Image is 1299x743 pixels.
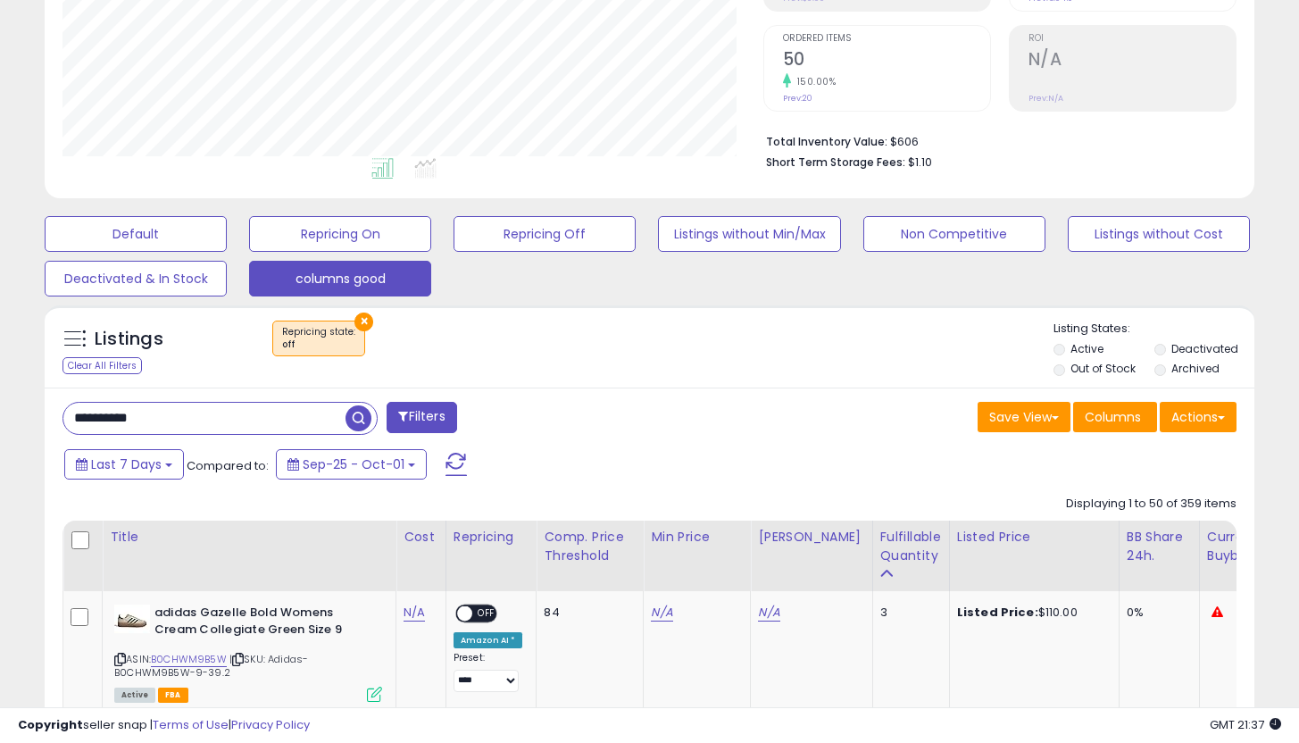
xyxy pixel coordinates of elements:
[908,154,932,171] span: $1.10
[758,528,864,547] div: [PERSON_NAME]
[62,357,142,374] div: Clear All Filters
[651,528,743,547] div: Min Price
[114,652,308,679] span: | SKU: Adidas-B0CHWM9B5W-9-39.2
[1070,341,1103,356] label: Active
[863,216,1045,252] button: Non Competitive
[544,528,636,565] div: Comp. Price Threshold
[231,716,310,733] a: Privacy Policy
[249,261,431,296] button: columns good
[978,402,1070,432] button: Save View
[404,528,438,547] div: Cost
[454,216,636,252] button: Repricing Off
[1028,93,1063,104] small: Prev: N/A
[114,605,150,633] img: 315Qy-R5fKL._SL40_.jpg
[454,528,529,547] div: Repricing
[387,402,456,433] button: Filters
[45,216,227,252] button: Default
[1028,49,1236,73] h2: N/A
[783,34,990,44] span: Ordered Items
[64,449,184,480] button: Last 7 Days
[18,717,310,734] div: seller snap | |
[766,134,887,149] b: Total Inventory Value:
[1171,341,1238,356] label: Deactivated
[91,455,162,473] span: Last 7 Days
[791,75,837,88] small: 150.00%
[454,652,523,692] div: Preset:
[404,604,425,622] a: N/A
[1028,34,1236,44] span: ROI
[957,604,1038,621] b: Listed Price:
[154,605,371,642] b: adidas Gazelle Bold Womens Cream Collegiate Green Size 9
[766,129,1223,151] li: $606
[783,49,990,73] h2: 50
[45,261,227,296] button: Deactivated & In Stock
[354,313,373,331] button: ×
[544,605,629,621] div: 84
[880,528,942,565] div: Fulfillable Quantity
[1127,528,1192,565] div: BB Share 24h.
[249,216,431,252] button: Repricing On
[1068,216,1250,252] button: Listings without Cost
[303,455,404,473] span: Sep-25 - Oct-01
[766,154,905,170] b: Short Term Storage Fees:
[1073,402,1157,432] button: Columns
[282,325,355,352] span: Repricing state :
[1066,496,1237,513] div: Displaying 1 to 50 of 359 items
[1210,716,1281,733] span: 2025-10-9 21:37 GMT
[158,688,188,703] span: FBA
[114,688,155,703] span: All listings currently available for purchase on Amazon
[110,528,388,547] div: Title
[187,457,269,474] span: Compared to:
[880,605,936,621] div: 3
[1127,605,1186,621] div: 0%
[153,716,229,733] a: Terms of Use
[658,216,840,252] button: Listings without Min/Max
[758,604,779,622] a: N/A
[957,605,1105,621] div: $110.00
[1085,408,1141,426] span: Columns
[18,716,83,733] strong: Copyright
[957,528,1112,547] div: Listed Price
[651,604,672,622] a: N/A
[1160,402,1237,432] button: Actions
[1070,361,1136,376] label: Out of Stock
[472,606,501,622] span: OFF
[276,449,427,480] button: Sep-25 - Oct-01
[114,605,382,700] div: ASIN:
[151,652,227,667] a: B0CHWM9B5W
[1053,321,1254,338] p: Listing States:
[1207,528,1299,565] div: Current Buybox Price
[95,327,163,352] h5: Listings
[1171,361,1220,376] label: Archived
[282,338,355,351] div: off
[454,632,523,648] div: Amazon AI *
[783,93,812,104] small: Prev: 20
